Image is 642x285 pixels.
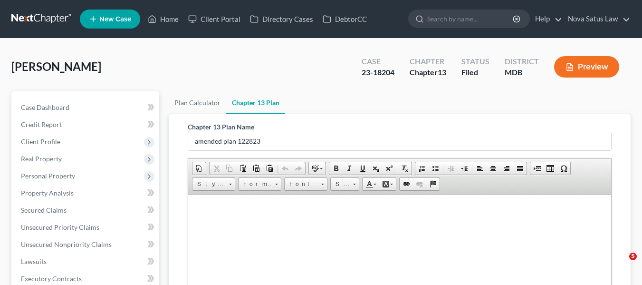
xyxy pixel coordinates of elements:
a: Italic [343,162,356,175]
a: Unlink [413,178,426,190]
a: Insert Special Character [557,162,570,175]
a: Table [544,162,557,175]
span: Unsecured Priority Claims [21,223,99,231]
a: Styles [192,177,235,191]
a: Credit Report [13,116,159,133]
a: Copy [223,162,236,175]
span: Personal Property [21,172,75,180]
div: 23-18204 [362,67,394,78]
a: DebtorCC [318,10,372,28]
a: Paste from Word [263,162,276,175]
a: Bold [329,162,343,175]
span: Size [331,178,350,190]
div: Status [461,56,489,67]
a: Background Color [379,178,396,190]
span: 13 [438,68,446,77]
a: Redo [292,162,305,175]
a: Remove Format [398,162,412,175]
span: Format [239,178,272,190]
span: Unsecured Nonpriority Claims [21,240,112,248]
a: Help [530,10,562,28]
a: Lawsuits [13,253,159,270]
a: Home [143,10,183,28]
a: Anchor [426,178,440,190]
a: Directory Cases [245,10,318,28]
div: Chapter [410,56,446,67]
a: Subscript [369,162,383,175]
span: Case Dashboard [21,103,69,111]
div: MDB [505,67,539,78]
a: Size [330,177,359,191]
a: Document Properties [192,162,206,175]
span: Property Analysis [21,189,74,197]
span: Executory Contracts [21,275,82,283]
div: Filed [461,67,489,78]
a: Insert/Remove Bulleted List [429,162,442,175]
a: Nova Satus Law [563,10,630,28]
a: Property Analysis [13,185,159,202]
a: Case Dashboard [13,99,159,116]
a: Paste [236,162,249,175]
div: District [505,56,539,67]
a: Superscript [383,162,396,175]
a: Insert Page Break for Printing [530,162,544,175]
a: Font [284,177,327,191]
span: 5 [629,253,637,260]
a: Cut [210,162,223,175]
input: Enter name... [188,132,611,150]
a: Insert/Remove Numbered List [415,162,429,175]
a: Unsecured Priority Claims [13,219,159,236]
a: Underline [356,162,369,175]
a: Align Right [500,162,513,175]
a: Link [400,178,413,190]
a: Text Color [363,178,379,190]
a: Plan Calculator [169,91,226,114]
a: Format [238,177,281,191]
a: Justify [513,162,527,175]
span: [PERSON_NAME] [11,59,101,73]
a: Increase Indent [458,162,471,175]
span: Lawsuits [21,257,47,265]
span: Real Property [21,155,62,163]
div: Chapter [410,67,446,78]
div: Case [362,56,394,67]
a: Undo [278,162,292,175]
a: Align Left [473,162,487,175]
span: Client Profile [21,138,60,146]
a: Paste as plain text [249,162,263,175]
a: Secured Claims [13,202,159,219]
span: Font [285,178,318,190]
a: Decrease Indent [444,162,458,175]
a: Spell Checker [309,162,326,175]
button: Preview [554,56,619,78]
span: Styles [192,178,226,190]
input: Search by name... [427,10,514,28]
span: New Case [99,16,131,23]
span: Credit Report [21,120,62,128]
a: Center [487,162,500,175]
a: Client Portal [183,10,245,28]
span: Secured Claims [21,206,67,214]
a: Unsecured Nonpriority Claims [13,236,159,253]
iframe: Intercom live chat [610,253,632,275]
label: Chapter 13 Plan Name [188,122,254,132]
a: Chapter 13 Plan [226,91,285,114]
